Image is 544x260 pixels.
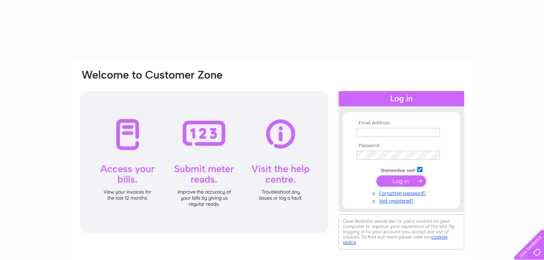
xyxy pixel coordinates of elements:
[356,196,448,204] a: Not registered?
[356,189,448,196] a: Forgotten password?
[354,120,448,126] th: Email Address:
[376,175,426,187] input: Submit
[354,166,448,174] td: Remember me?
[354,143,448,149] th: Password:
[343,234,448,245] a: cookies policy
[339,214,464,249] div: Clear Business would like to place cookies on your computer to improve your experience of the sit...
